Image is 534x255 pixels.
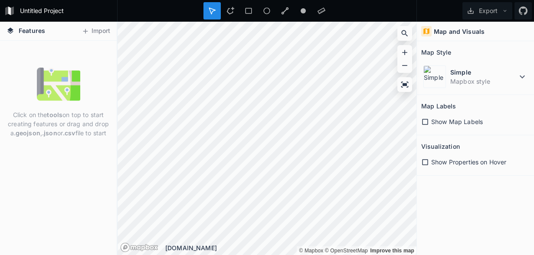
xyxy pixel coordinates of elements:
h4: Map and Visuals [434,27,485,36]
button: Import [77,24,115,38]
h2: Map Style [421,46,451,59]
strong: .json [42,129,57,137]
p: Click on the on top to start creating features or drag and drop a , or file to start [7,110,110,137]
a: Mapbox [299,248,323,254]
a: Map feedback [370,248,414,254]
strong: tools [47,111,62,118]
dd: Mapbox style [450,77,517,86]
strong: .csv [63,129,75,137]
div: [DOMAIN_NAME] [165,243,416,252]
span: Show Properties on Hover [431,157,506,167]
a: Mapbox logo [120,242,158,252]
dt: Simple [450,68,517,77]
h2: Visualization [421,140,460,153]
span: Show Map Labels [431,117,483,126]
span: Features [19,26,45,35]
a: OpenStreetMap [325,248,368,254]
button: Export [462,2,512,20]
img: empty [37,62,80,106]
strong: .geojson [14,129,40,137]
h2: Map Labels [421,99,456,113]
img: Simple [423,65,446,88]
